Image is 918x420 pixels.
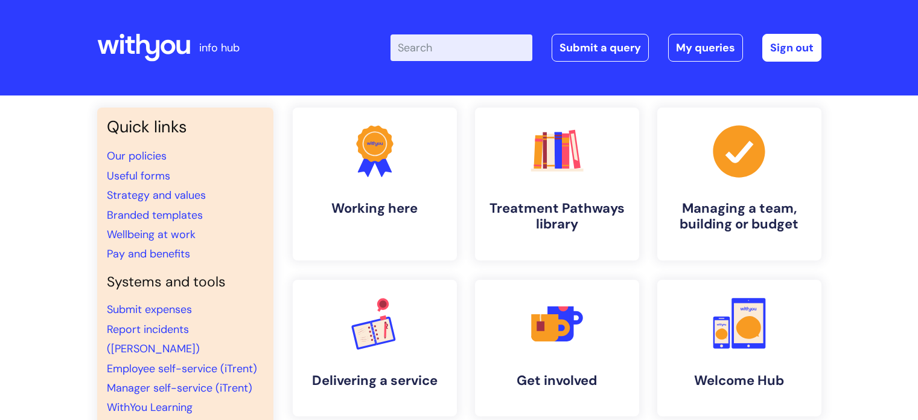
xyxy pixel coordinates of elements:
h4: Treatment Pathways library [485,201,630,233]
a: Employee self-service (iTrent) [107,361,257,376]
a: Wellbeing at work [107,227,196,242]
h4: Welcome Hub [667,373,812,389]
h4: Managing a team, building or budget [667,201,812,233]
a: Manager self-service (iTrent) [107,381,252,395]
a: Our policies [107,149,167,163]
a: WithYou Learning [107,400,193,415]
a: My queries [668,34,743,62]
a: Get involved [475,280,639,416]
h4: Systems and tools [107,274,264,291]
a: Sign out [762,34,821,62]
div: | - [390,34,821,62]
a: Submit a query [552,34,649,62]
h4: Working here [302,201,447,216]
h3: Quick links [107,117,264,137]
a: Branded templates [107,208,203,222]
input: Search [390,34,532,61]
a: Strategy and values [107,188,206,202]
a: Welcome Hub [657,280,821,416]
h4: Delivering a service [302,373,447,389]
a: Delivering a service [293,280,457,416]
a: Working here [293,108,457,260]
p: info hub [199,38,240,57]
a: Treatment Pathways library [475,108,639,260]
a: Pay and benefits [107,247,190,261]
a: Submit expenses [107,302,192,317]
h4: Get involved [485,373,630,389]
a: Report incidents ([PERSON_NAME]) [107,322,200,356]
a: Useful forms [107,169,170,183]
a: Managing a team, building or budget [657,108,821,260]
